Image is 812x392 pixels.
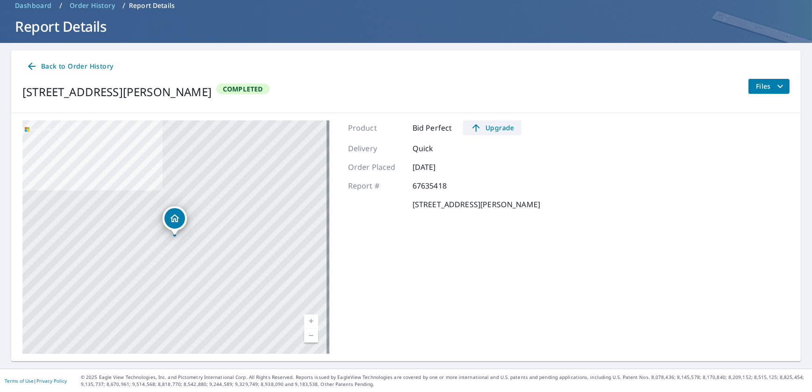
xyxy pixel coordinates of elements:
[348,143,404,154] p: Delivery
[463,120,521,135] a: Upgrade
[413,143,469,154] p: Quick
[5,378,67,384] p: |
[348,180,404,191] p: Report #
[756,81,786,92] span: Files
[5,378,34,384] a: Terms of Use
[26,61,113,72] span: Back to Order History
[22,84,212,100] div: [STREET_ADDRESS][PERSON_NAME]
[15,1,52,10] span: Dashboard
[70,1,115,10] span: Order History
[413,161,469,173] p: [DATE]
[11,17,801,36] h1: Report Details
[22,58,117,75] a: Back to Order History
[413,180,469,191] p: 67635418
[748,79,790,94] button: filesDropdownBtn-67635418
[304,329,318,343] a: Current Level 17, Zoom Out
[304,315,318,329] a: Current Level 17, Zoom In
[81,374,807,388] p: © 2025 Eagle View Technologies, Inc. and Pictometry International Corp. All Rights Reserved. Repo...
[413,122,452,133] p: Bid Perfect
[129,1,175,10] p: Report Details
[348,122,404,133] p: Product
[348,161,404,173] p: Order Placed
[217,84,269,93] span: Completed
[163,206,187,235] div: Dropped pin, building 1, Residential property, 18501 Santa Maria Pkwy Baton Rouge, LA 70809
[469,122,516,133] span: Upgrade
[413,199,540,210] p: [STREET_ADDRESS][PERSON_NAME]
[36,378,67,384] a: Privacy Policy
